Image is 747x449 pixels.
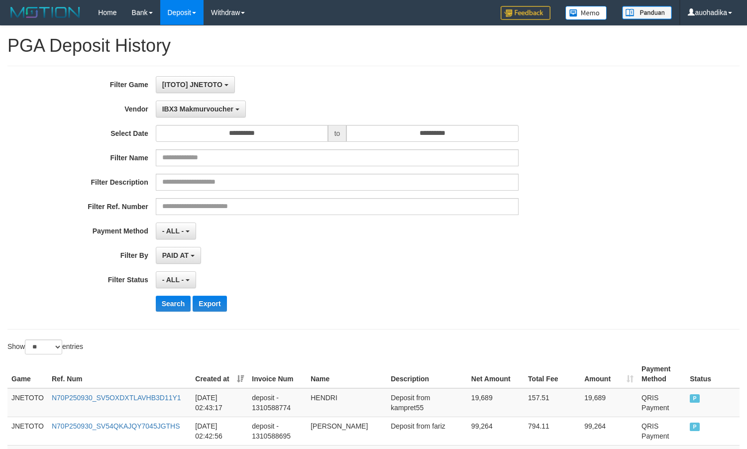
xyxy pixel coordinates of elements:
td: 99,264 [580,417,638,445]
td: QRIS Payment [638,388,686,417]
th: Total Fee [524,360,580,388]
img: panduan.png [622,6,672,19]
span: PAID [690,423,700,431]
th: Status [686,360,740,388]
img: Button%20Memo.svg [565,6,607,20]
th: Ref. Num [48,360,191,388]
td: 19,689 [580,388,638,417]
td: 99,264 [467,417,524,445]
a: N70P250930_SV54QKAJQY7045JGTHS [52,422,180,430]
th: Description [387,360,467,388]
img: Feedback.jpg [501,6,550,20]
td: 19,689 [467,388,524,417]
th: Amount: activate to sort column ascending [580,360,638,388]
button: PAID AT [156,247,201,264]
th: Net Amount [467,360,524,388]
th: Invoice Num [248,360,307,388]
button: - ALL - [156,223,196,239]
td: deposit - 1310588774 [248,388,307,417]
th: Name [307,360,387,388]
span: IBX3 Makmurvoucher [162,105,233,113]
span: - ALL - [162,276,184,284]
td: [DATE] 02:43:17 [191,388,248,417]
button: IBX3 Makmurvoucher [156,101,246,117]
td: deposit - 1310588695 [248,417,307,445]
span: PAID [690,394,700,403]
td: JNETOTO [7,388,48,417]
span: to [328,125,347,142]
th: Created at: activate to sort column ascending [191,360,248,388]
td: HENDRI [307,388,387,417]
td: Deposit from kampret55 [387,388,467,417]
th: Game [7,360,48,388]
td: QRIS Payment [638,417,686,445]
select: Showentries [25,339,62,354]
td: 794.11 [524,417,580,445]
td: 157.51 [524,388,580,417]
span: - ALL - [162,227,184,235]
a: N70P250930_SV5OXDXTLAVHB3D11Y1 [52,394,181,402]
span: PAID AT [162,251,189,259]
td: Deposit from fariz [387,417,467,445]
label: Show entries [7,339,83,354]
td: [PERSON_NAME] [307,417,387,445]
button: [ITOTO] JNETOTO [156,76,235,93]
button: - ALL - [156,271,196,288]
td: [DATE] 02:42:56 [191,417,248,445]
h1: PGA Deposit History [7,36,740,56]
button: Export [193,296,226,312]
th: Payment Method [638,360,686,388]
button: Search [156,296,191,312]
img: MOTION_logo.png [7,5,83,20]
span: [ITOTO] JNETOTO [162,81,222,89]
